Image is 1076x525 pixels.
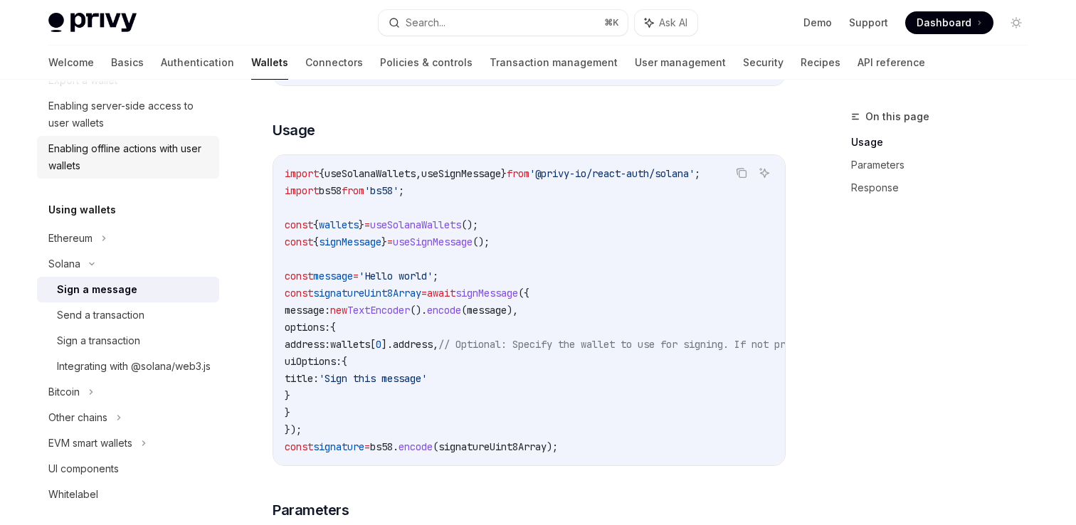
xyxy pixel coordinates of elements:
[695,167,700,180] span: ;
[743,46,784,80] a: Security
[1005,11,1028,34] button: Toggle dark mode
[635,10,697,36] button: Ask AI
[37,328,219,354] a: Sign a transaction
[364,218,370,231] span: =
[285,304,330,317] span: message:
[801,46,840,80] a: Recipes
[433,338,438,351] span: ,
[285,423,302,436] span: });
[319,218,359,231] span: wallets
[438,440,547,453] span: signatureUint8Array
[48,140,211,174] div: Enabling offline actions with user wallets
[421,287,427,299] span: =
[285,355,342,368] span: uiOptions:
[347,304,410,317] span: TextEncoder
[330,338,370,351] span: wallets
[273,500,349,520] span: Parameters
[438,338,1002,351] span: // Optional: Specify the wallet to use for signing. If not provided, the first wallet will be used.
[342,355,347,368] span: {
[161,46,234,80] a: Authentication
[305,46,363,80] a: Connectors
[48,46,94,80] a: Welcome
[285,406,290,419] span: }
[48,13,137,33] img: light logo
[48,409,107,426] div: Other chains
[433,440,438,453] span: (
[285,184,319,197] span: import
[285,321,330,334] span: options:
[285,372,319,385] span: title:
[37,277,219,302] a: Sign a message
[755,164,774,182] button: Ask AI
[57,332,140,349] div: Sign a transaction
[865,108,929,125] span: On this page
[313,218,319,231] span: {
[467,304,507,317] span: message
[518,287,529,299] span: ({
[376,338,381,351] span: 0
[37,482,219,507] a: Whitelabel
[406,14,445,31] div: Search...
[490,46,618,80] a: Transaction management
[285,270,313,282] span: const
[285,338,330,351] span: address:
[455,287,518,299] span: signMessage
[319,235,381,248] span: signMessage
[501,167,507,180] span: }
[48,460,119,477] div: UI components
[427,304,461,317] span: encode
[285,440,313,453] span: const
[57,281,137,298] div: Sign a message
[380,46,473,80] a: Policies & controls
[393,440,399,453] span: .
[251,46,288,80] a: Wallets
[285,218,313,231] span: const
[111,46,144,80] a: Basics
[849,16,888,30] a: Support
[803,16,832,30] a: Demo
[342,184,364,197] span: from
[416,167,421,180] span: ,
[547,440,558,453] span: );
[917,16,971,30] span: Dashboard
[507,167,529,180] span: from
[273,120,315,140] span: Usage
[399,440,433,453] span: encode
[330,304,347,317] span: new
[410,304,427,317] span: ().
[325,167,416,180] span: useSolanaWallets
[399,184,404,197] span: ;
[48,97,211,132] div: Enabling server-side access to user wallets
[387,235,393,248] span: =
[732,164,751,182] button: Copy the contents from the code block
[285,167,319,180] span: import
[851,176,1039,199] a: Response
[353,270,359,282] span: =
[433,270,438,282] span: ;
[285,287,313,299] span: const
[364,440,370,453] span: =
[381,338,393,351] span: ].
[285,235,313,248] span: const
[635,46,726,80] a: User management
[48,486,98,503] div: Whitelabel
[313,235,319,248] span: {
[461,218,478,231] span: ();
[359,218,364,231] span: }
[319,167,325,180] span: {
[285,389,290,402] span: }
[851,131,1039,154] a: Usage
[905,11,993,34] a: Dashboard
[529,167,695,180] span: '@privy-io/react-auth/solana'
[37,302,219,328] a: Send a transaction
[37,136,219,179] a: Enabling offline actions with user wallets
[37,456,219,482] a: UI components
[48,255,80,272] div: Solana
[37,93,219,136] a: Enabling server-side access to user wallets
[48,435,132,452] div: EVM smart wallets
[359,270,433,282] span: 'Hello world'
[313,270,353,282] span: message
[370,218,461,231] span: useSolanaWallets
[461,304,467,317] span: (
[379,10,628,36] button: Search...⌘K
